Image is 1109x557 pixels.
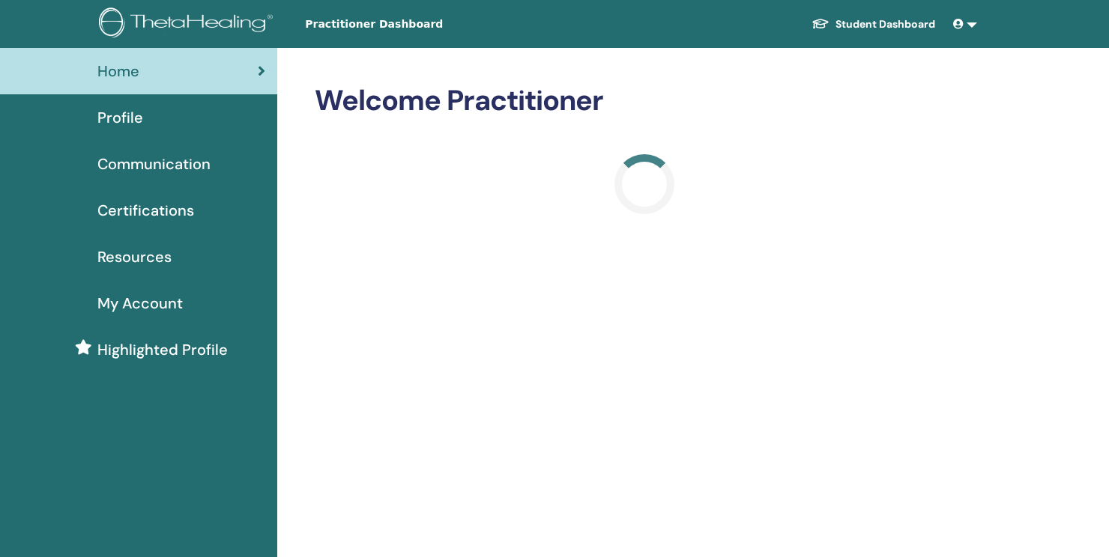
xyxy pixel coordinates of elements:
[812,17,830,30] img: graduation-cap-white.svg
[97,338,228,361] span: Highlighted Profile
[97,246,172,268] span: Resources
[315,84,974,118] h2: Welcome Practitioner
[97,106,143,129] span: Profile
[97,292,183,314] span: My Account
[800,10,947,38] a: Student Dashboard
[97,153,211,175] span: Communication
[99,7,278,41] img: logo.png
[97,60,139,82] span: Home
[305,16,530,32] span: Practitioner Dashboard
[97,199,194,222] span: Certifications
